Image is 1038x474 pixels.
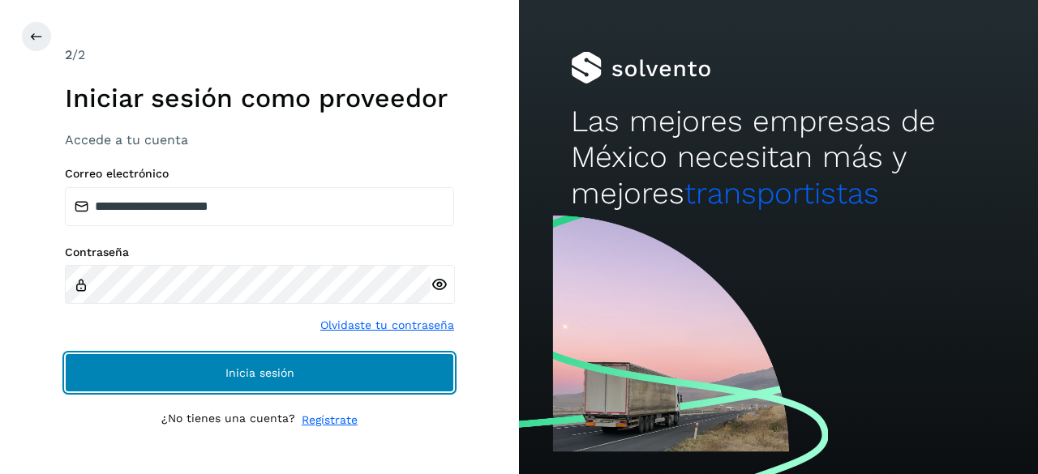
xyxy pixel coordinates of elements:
h3: Accede a tu cuenta [65,132,454,147]
h2: Las mejores empresas de México necesitan más y mejores [571,104,986,211]
h1: Iniciar sesión como proveedor [65,83,454,113]
div: /2 [65,45,454,65]
span: 2 [65,47,72,62]
button: Inicia sesión [65,353,454,392]
a: Olvidaste tu contraseña [320,317,454,334]
label: Correo electrónico [65,167,454,181]
a: Regístrate [302,412,358,429]
p: ¿No tienes una cuenta? [161,412,295,429]
span: Inicia sesión [225,367,294,378]
span: transportistas [684,176,879,211]
label: Contraseña [65,246,454,259]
